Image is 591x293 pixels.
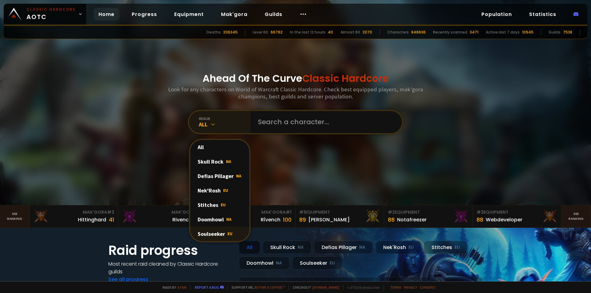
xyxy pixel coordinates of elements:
[226,159,231,164] span: NA
[433,30,467,35] div: Recently scanned
[159,285,187,290] span: Made by
[359,244,365,251] small: NA
[486,216,522,224] div: Webdeveloper
[390,285,401,290] a: Terms
[195,285,219,290] a: Report a bug
[295,205,384,228] a: #1Equipment89[PERSON_NAME]
[397,216,427,224] div: Notafreezer
[253,30,268,35] div: Level 60
[340,30,360,35] div: Almost 60
[343,285,380,290] span: v. d752d5 - production
[108,260,231,275] h4: Most recent raid cleaned by Classic Hardcore guilds
[289,285,339,290] span: Checkout
[424,241,468,254] div: Stitches
[169,8,209,21] a: Equipment
[271,30,283,35] div: 66762
[221,202,226,208] span: EU
[199,116,251,121] div: realm
[33,209,114,216] div: Mak'Gora
[363,30,372,35] div: 2070
[476,8,517,21] a: Population
[216,8,252,21] a: Mak'gora
[549,30,561,35] div: Guilds
[199,121,251,128] div: All
[299,209,380,216] div: Equipment
[388,209,395,215] span: # 2
[4,4,86,25] a: Classic HardcoreAOTC
[255,285,285,290] a: Buy me a coffee
[127,8,162,21] a: Progress
[261,216,280,224] div: Rîvench
[312,285,339,290] a: [DOMAIN_NAME]
[30,205,118,228] a: Mak'Gora#3Hittinghard41
[330,260,335,266] small: EU
[26,7,76,12] small: Classic Hardcore
[190,140,249,154] div: All
[227,231,232,236] span: EU
[260,8,287,21] a: Guilds
[388,216,395,224] div: 88
[420,285,436,290] a: Consent
[78,216,106,224] div: Hittinghard
[263,241,312,254] div: Skull Rock
[292,256,343,270] div: Soulseeker
[122,209,203,216] div: Mak'Gora
[223,30,238,35] div: 206345
[236,173,241,179] span: NA
[108,241,231,260] h1: Raid progress
[283,216,291,224] div: 100
[276,260,282,266] small: NA
[476,216,483,224] div: 88
[308,216,350,224] div: [PERSON_NAME]
[190,169,249,183] div: Defias Pillager
[94,8,119,21] a: Home
[26,7,76,22] span: AOTC
[211,209,291,216] div: Mak'Gora
[455,244,460,251] small: EU
[476,209,484,215] span: # 3
[239,241,260,254] div: All
[408,244,414,251] small: EU
[298,244,304,251] small: NA
[314,241,373,254] div: Defias Pillager
[207,30,221,35] div: Deaths
[563,30,572,35] div: 7538
[172,216,192,224] div: Rivench
[328,30,333,35] div: 40
[166,86,425,100] h3: Look for any characters on World of Warcraft Classic Hardcore. Check best equipped players, mak'g...
[190,154,249,169] div: Skull Rock
[190,198,249,212] div: Stitches
[473,205,561,228] a: #3Equipment88Webdeveloper
[190,227,249,241] div: Soulseeker
[286,209,291,215] span: # 1
[524,8,561,21] a: Statistics
[107,209,114,215] span: # 3
[384,205,473,228] a: #2Equipment88Notafreezer
[223,188,228,193] span: EU
[299,216,306,224] div: 89
[561,205,591,228] a: Seeranking
[190,183,249,198] div: Nek'Rosh
[239,256,290,270] div: Doomhowl
[486,30,520,35] div: Active last 7 days
[118,205,207,228] a: Mak'Gora#2Rivench100
[190,212,249,227] div: Doomhowl
[227,285,285,290] span: Support me,
[470,30,478,35] div: 3471
[387,30,409,35] div: Characters
[290,30,325,35] div: In the last 12 hours
[522,30,533,35] div: 10945
[177,285,187,290] a: a fan
[302,71,388,85] span: Classic Hardcore
[254,111,395,133] input: Search a character...
[476,209,557,216] div: Equipment
[109,216,114,224] div: 41
[388,209,469,216] div: Equipment
[226,216,231,222] span: NA
[376,241,421,254] div: Nek'Rosh
[404,285,417,290] a: Privacy
[411,30,426,35] div: 846636
[299,209,305,215] span: # 1
[108,276,148,283] a: See all progress
[203,71,388,86] h1: Ahead Of The Curve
